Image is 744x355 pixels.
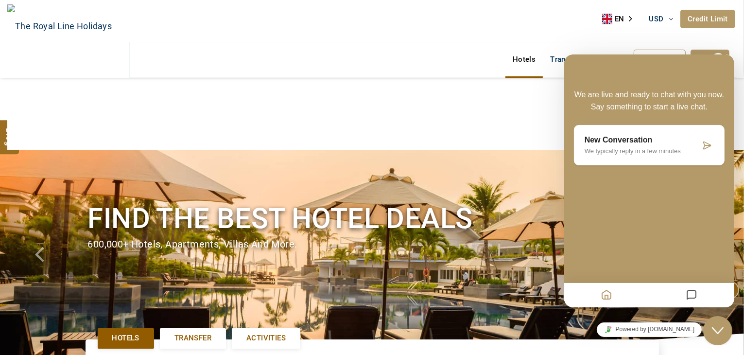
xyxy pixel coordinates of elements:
a: Hotels [98,328,154,348]
h1: Find the best hotel deals [88,200,657,237]
a: Transfer [160,328,226,348]
a: 0 [691,50,729,69]
img: The Royal Line Holidays [7,4,112,48]
a: EN [602,12,639,26]
span: Activities [246,333,286,343]
iframe: chat widget [564,54,734,307]
span: 0 [712,53,724,64]
a: Transfer [543,50,586,69]
aside: Language selected: English [602,12,639,26]
span: USD [649,15,664,23]
span: Transfer [174,333,211,343]
a: Activities [232,328,300,348]
iframe: chat widget [703,316,734,345]
a: Hotels [505,50,543,69]
iframe: chat widget [564,319,734,340]
a: Activities [587,50,634,69]
div: Language [602,12,639,26]
span: Hotels [112,333,139,343]
a: Credit Limit [680,10,735,28]
div: 600,000+ hotels, apartments, villas and more. [88,237,657,251]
